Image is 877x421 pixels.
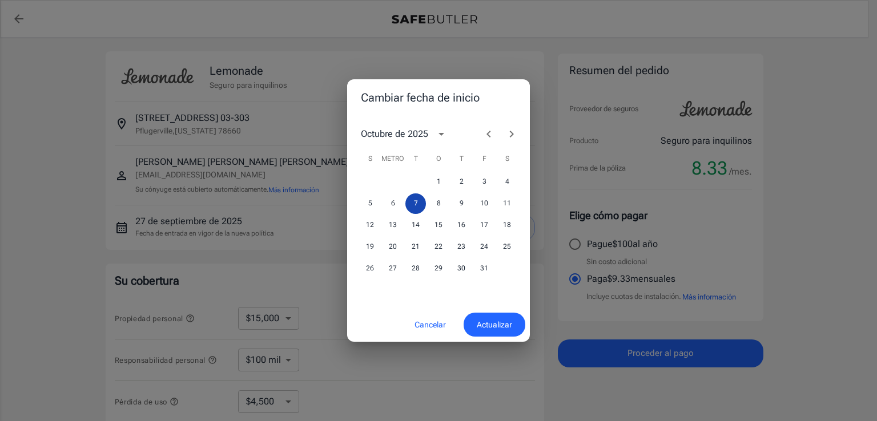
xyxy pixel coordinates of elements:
font: 16 [457,221,465,229]
font: T [460,155,464,163]
font: 19 [366,242,374,250]
button: Mes anterior [477,123,500,145]
font: 22 [435,242,442,250]
button: Cancelar [401,312,459,337]
span: Domingo [360,148,380,171]
font: 25 [503,242,511,250]
font: F [482,155,486,163]
font: 15 [435,221,442,229]
font: 2 [460,177,464,185]
font: 18 [503,221,511,229]
font: 17 [480,221,488,229]
font: Cancelar [415,320,446,329]
font: 11 [503,199,511,207]
font: 24 [480,242,488,250]
span: Martes [405,148,426,171]
font: 28 [412,264,420,272]
button: Actualizar [464,313,525,337]
font: 9 [460,199,464,207]
font: 20 [389,242,397,250]
button: Mes próximo [500,123,523,145]
font: O [436,155,441,163]
font: 31 [480,264,488,272]
font: METRO [381,155,404,163]
font: Actualizar [477,320,512,329]
font: S [368,155,372,163]
font: Octubre de 2025 [361,128,428,139]
font: 29 [435,264,442,272]
span: Lunes [383,148,403,171]
font: T [414,155,418,163]
font: Cambiar fecha de inicio [361,91,480,104]
span: Sábado [497,148,517,171]
font: 26 [366,264,374,272]
font: 5 [368,199,372,207]
button: La vista del calendario está abierta, cambia a la vista del año [432,124,451,144]
font: 7 [414,199,418,207]
span: Miércoles [428,148,449,171]
font: 6 [391,199,395,207]
font: S [505,155,509,163]
font: 12 [366,221,374,229]
font: 10 [480,199,488,207]
font: 3 [482,177,486,185]
font: 23 [457,242,465,250]
font: 8 [437,199,441,207]
font: 30 [457,264,465,272]
font: 14 [412,221,420,229]
font: 4 [505,177,509,185]
font: 13 [389,221,397,229]
span: Viernes [474,148,494,171]
font: 1 [437,177,441,185]
font: 21 [412,242,420,250]
font: 27 [389,264,397,272]
span: Jueves [451,148,472,171]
